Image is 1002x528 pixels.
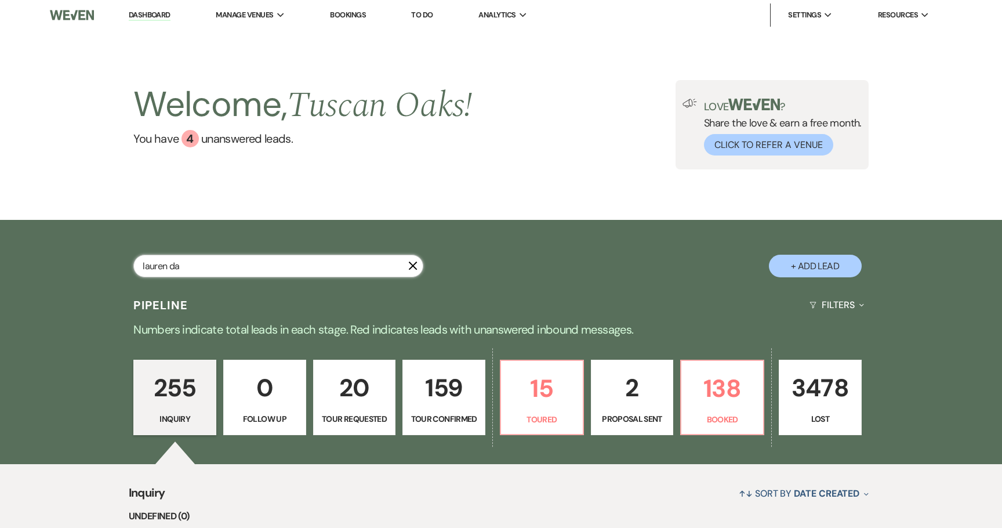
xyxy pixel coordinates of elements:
[141,413,209,425] p: Inquiry
[133,360,216,435] a: 255Inquiry
[231,413,299,425] p: Follow Up
[133,297,188,313] h3: Pipeline
[500,360,584,435] a: 15Toured
[728,99,780,110] img: weven-logo-green.svg
[739,487,753,500] span: ↑↓
[83,320,919,339] p: Numbers indicate total leads in each stage. Red indicates leads with unanswered inbound messages.
[779,360,862,435] a: 3478Lost
[508,369,576,408] p: 15
[133,255,423,277] input: Search by name, event date, email address or phone number
[410,368,478,407] p: 159
[680,360,764,435] a: 138Booked
[129,484,165,509] span: Inquiry
[591,360,674,435] a: 2Proposal Sent
[788,9,821,21] span: Settings
[133,130,472,147] a: You have 4 unanswered leads.
[129,509,873,524] li: undefined (0)
[704,99,862,112] p: Love ?
[786,368,854,407] p: 3478
[50,3,94,27] img: Weven Logo
[598,413,666,425] p: Proposal Sent
[231,368,299,407] p: 0
[411,10,433,20] a: To Do
[704,134,833,155] button: Click to Refer a Venue
[805,290,868,320] button: Filters
[682,99,697,108] img: loud-speaker-illustration.svg
[769,255,862,277] button: + Add Lead
[313,360,396,435] a: 20Tour Requested
[330,10,366,20] a: Bookings
[734,478,873,509] button: Sort By Date Created
[508,413,576,426] p: Toured
[129,10,170,21] a: Dashboard
[141,368,209,407] p: 255
[697,99,862,155] div: Share the love & earn a free month.
[598,368,666,407] p: 2
[321,368,389,407] p: 20
[216,9,273,21] span: Manage Venues
[133,80,472,130] h2: Welcome,
[786,413,854,425] p: Lost
[688,369,756,408] p: 138
[287,79,472,132] span: Tuscan Oaks !
[688,413,756,426] p: Booked
[478,9,515,21] span: Analytics
[794,487,859,500] span: Date Created
[223,360,306,435] a: 0Follow Up
[402,360,485,435] a: 159Tour Confirmed
[878,9,918,21] span: Resources
[181,130,199,147] div: 4
[321,413,389,425] p: Tour Requested
[410,413,478,425] p: Tour Confirmed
